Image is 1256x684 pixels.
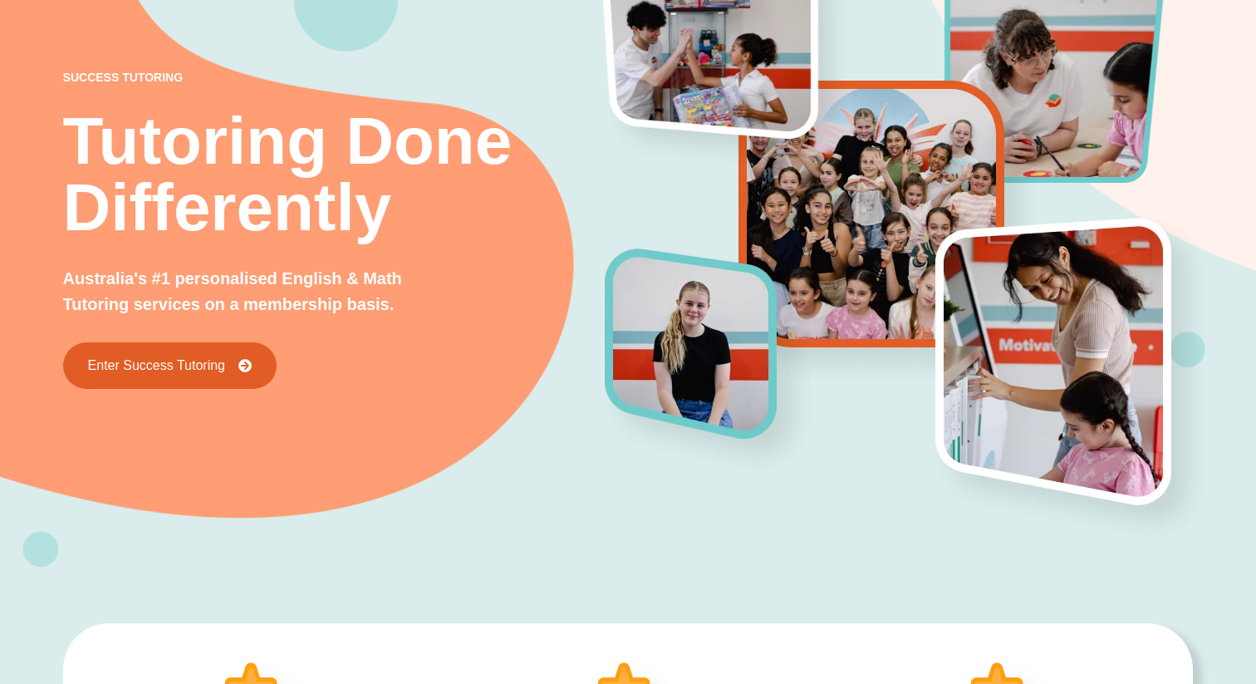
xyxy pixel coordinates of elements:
[971,496,1256,684] iframe: Chat Widget
[63,342,277,389] a: Enter Success Tutoring
[63,266,459,317] p: Australia's #1 personalised English & Math Tutoring services on a membership basis.
[63,71,606,83] p: success tutoring
[63,108,606,241] h2: Tutoring Done Differently
[88,359,225,372] span: Enter Success Tutoring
